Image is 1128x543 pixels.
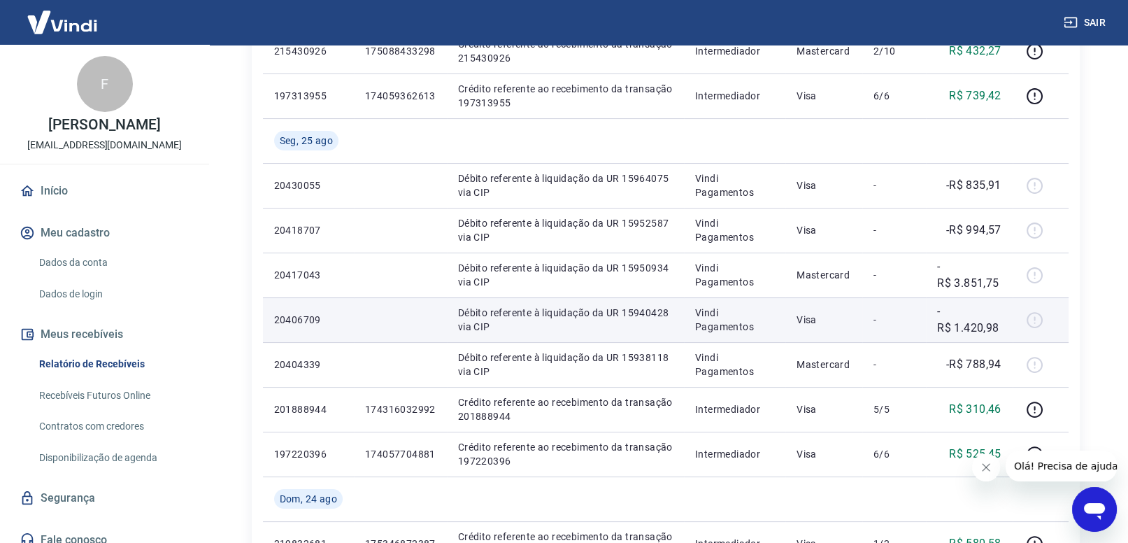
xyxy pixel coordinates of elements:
p: 20406709 [274,313,343,327]
a: Dados da conta [34,248,192,277]
p: - [873,178,915,192]
p: Crédito referente ao recebimento da transação 197220396 [458,440,673,468]
p: 2/10 [873,44,915,58]
p: Débito referente à liquidação da UR 15952587 via CIP [458,216,673,244]
p: 201888944 [274,402,343,416]
p: - [873,268,915,282]
span: Olá! Precisa de ajuda? [8,10,117,21]
span: Seg, 25 ago [280,134,333,148]
p: 20418707 [274,223,343,237]
p: Visa [797,313,851,327]
p: Mastercard [797,358,851,372]
img: Vindi [17,1,108,43]
p: Visa [797,402,851,416]
p: Intermediador [695,447,774,461]
a: Início [17,176,192,206]
p: -R$ 3.851,75 [937,258,1001,292]
p: 174316032992 [365,402,436,416]
p: -R$ 1.420,98 [937,303,1001,337]
p: Débito referente à liquidação da UR 15938118 via CIP [458,351,673,379]
p: 20430055 [274,178,343,192]
p: Vindi Pagamentos [695,306,774,334]
a: Relatório de Recebíveis [34,350,192,379]
p: Crédito referente ao recebimento da transação 197313955 [458,82,673,110]
a: Dados de login [34,280,192,309]
p: Vindi Pagamentos [695,261,774,289]
p: Vindi Pagamentos [695,351,774,379]
a: Disponibilização de agenda [34,444,192,472]
a: Recebíveis Futuros Online [34,381,192,410]
p: -R$ 835,91 [946,177,1001,194]
p: R$ 739,42 [949,87,1001,104]
p: Visa [797,178,851,192]
p: 197313955 [274,89,343,103]
p: [PERSON_NAME] [48,118,160,132]
p: 5/5 [873,402,915,416]
p: 174057704881 [365,447,436,461]
p: Débito referente à liquidação da UR 15950934 via CIP [458,261,673,289]
p: Intermediador [695,89,774,103]
button: Sair [1061,10,1111,36]
p: Visa [797,447,851,461]
p: - [873,313,915,327]
p: R$ 525,45 [949,446,1001,463]
p: Visa [797,89,851,103]
p: Intermediador [695,44,774,58]
p: - [873,223,915,237]
p: Débito referente à liquidação da UR 15964075 via CIP [458,171,673,199]
iframe: Mensagem da empresa [1006,451,1117,481]
div: F [77,56,133,112]
p: Crédito referente ao recebimento da transação 215430926 [458,37,673,65]
p: 20404339 [274,358,343,372]
p: -R$ 994,57 [946,222,1001,239]
iframe: Fechar mensagem [972,453,1000,481]
p: Débito referente à liquidação da UR 15940428 via CIP [458,306,673,334]
a: Contratos com credores [34,412,192,441]
p: Vindi Pagamentos [695,216,774,244]
p: -R$ 788,94 [946,356,1001,373]
p: 197220396 [274,447,343,461]
p: R$ 432,27 [949,43,1001,59]
p: Vindi Pagamentos [695,171,774,199]
p: R$ 310,46 [949,401,1001,418]
p: 174059362613 [365,89,436,103]
p: 215430926 [274,44,343,58]
p: 6/6 [873,447,915,461]
iframe: Botão para abrir a janela de mensagens [1072,487,1117,532]
p: 175088433298 [365,44,436,58]
button: Meus recebíveis [17,319,192,350]
p: [EMAIL_ADDRESS][DOMAIN_NAME] [27,138,182,153]
a: Segurança [17,483,192,514]
p: Intermediador [695,402,774,416]
span: Dom, 24 ago [280,492,337,506]
p: - [873,358,915,372]
p: Mastercard [797,44,851,58]
p: 6/6 [873,89,915,103]
p: 20417043 [274,268,343,282]
p: Mastercard [797,268,851,282]
p: Crédito referente ao recebimento da transação 201888944 [458,395,673,423]
button: Meu cadastro [17,218,192,248]
p: Visa [797,223,851,237]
